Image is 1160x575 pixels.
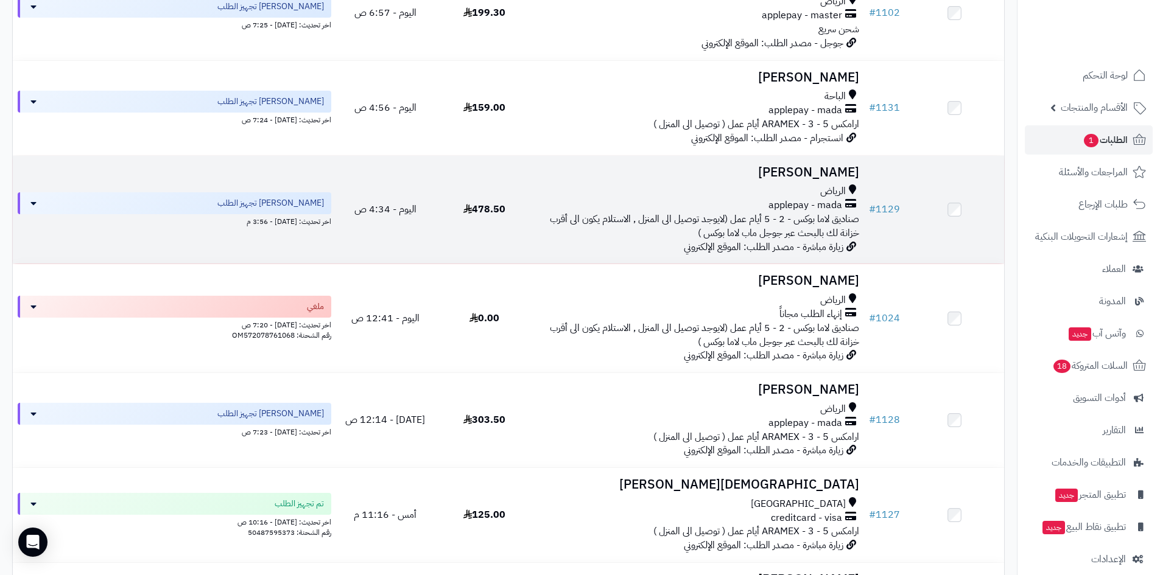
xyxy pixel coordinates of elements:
span: إنهاء الطلب مجاناً [779,307,842,321]
span: الرياض [820,293,846,307]
span: أدوات التسويق [1073,389,1126,406]
span: طلبات الإرجاع [1078,196,1128,213]
span: ارامكس ARAMEX - 3 - 5 أيام عمل ( توصيل الى المنزل ) [653,524,859,538]
a: المراجعات والأسئلة [1025,158,1153,187]
span: الأقسام والمنتجات [1061,99,1128,116]
a: تطبيق المتجرجديد [1025,480,1153,509]
span: 159.00 [463,100,505,115]
span: [PERSON_NAME] تجهيز الطلب [217,1,324,13]
span: جديد [1069,327,1091,341]
h3: [PERSON_NAME] [539,71,859,85]
span: زيارة مباشرة - مصدر الطلب: الموقع الإلكتروني [684,348,843,363]
span: اليوم - 4:56 ص [354,100,417,115]
span: صناديق لاما بوكس - 2 - 5 أيام عمل (لايوجد توصيل الى المنزل , الاستلام يكون الى أقرب خزانة لك بالب... [550,212,859,240]
span: 303.50 [463,413,505,427]
div: اخر تحديث: [DATE] - 7:23 ص [18,425,331,437]
span: زيارة مباشرة - مصدر الطلب: الموقع الإلكتروني [684,538,843,552]
span: # [869,100,876,115]
a: #1024 [869,311,900,326]
h3: [DEMOGRAPHIC_DATA][PERSON_NAME] [539,478,859,492]
span: [PERSON_NAME] تجهيز الطلب [217,408,324,420]
span: [DATE] - 12:14 ص [345,413,425,427]
span: التطبيقات والخدمات [1052,454,1126,471]
a: الطلبات1 [1025,125,1153,155]
span: creditcard - visa [771,511,842,525]
a: إشعارات التحويلات البنكية [1025,222,1153,251]
span: # [869,311,876,326]
span: applepay - mada [768,198,842,212]
div: Open Intercom Messenger [18,528,47,557]
a: التقارير [1025,416,1153,445]
span: الرياض [820,402,846,416]
span: الباحة [824,89,846,103]
div: اخر تحديث: [DATE] - 7:25 ص [18,18,331,30]
a: وآتس آبجديد [1025,319,1153,348]
span: أمس - 11:16 م [354,507,417,522]
span: المدونة [1099,293,1126,310]
span: السلات المتروكة [1052,357,1128,374]
span: جديد [1055,489,1078,502]
span: تم تجهيز الطلب [275,498,324,510]
span: رقم الشحنة: 50487595373 [248,527,331,538]
div: اخر تحديث: [DATE] - 10:16 ص [18,515,331,528]
span: جوجل - مصدر الطلب: الموقع الإلكتروني [701,36,843,51]
span: applepay - mada [768,103,842,117]
span: صناديق لاما بوكس - 2 - 5 أيام عمل (لايوجد توصيل الى المنزل , الاستلام يكون الى أقرب خزانة لك بالب... [550,321,859,349]
a: المدونة [1025,287,1153,316]
span: applepay - mada [768,416,842,430]
a: #1127 [869,507,900,522]
a: لوحة التحكم [1025,61,1153,90]
span: [PERSON_NAME] تجهيز الطلب [217,96,324,108]
span: انستجرام - مصدر الطلب: الموقع الإلكتروني [691,131,843,145]
span: العملاء [1102,260,1126,277]
span: 199.30 [463,5,505,20]
a: #1102 [869,5,900,20]
img: logo-2.png [1077,10,1148,36]
span: الطلبات [1083,131,1128,148]
a: أدوات التسويق [1025,383,1153,413]
span: رقم الشحنة: OM572078761068 [232,330,331,341]
span: شحن سريع [818,22,859,37]
span: ارامكس ARAMEX - 3 - 5 أيام عمل ( توصيل الى المنزل ) [653,430,859,444]
span: زيارة مباشرة - مصدر الطلب: الموقع الإلكتروني [684,443,843,458]
span: جديد [1042,521,1065,534]
span: تطبيق نقاط البيع [1041,518,1126,535]
a: #1128 [869,413,900,427]
a: طلبات الإرجاع [1025,190,1153,219]
span: applepay - master [762,9,842,23]
span: 1 [1083,133,1099,148]
span: 0.00 [469,311,499,326]
span: # [869,413,876,427]
h3: [PERSON_NAME] [539,166,859,179]
span: 478.50 [463,202,505,217]
a: #1129 [869,202,900,217]
span: زيارة مباشرة - مصدر الطلب: الموقع الإلكتروني [684,240,843,254]
a: الإعدادات [1025,545,1153,574]
span: 125.00 [463,507,505,522]
span: # [869,5,876,20]
span: اليوم - 4:34 ص [354,202,417,217]
span: ارامكس ARAMEX - 3 - 5 أيام عمل ( توصيل الى المنزل ) [653,117,859,131]
span: الرياض [820,184,846,198]
span: اليوم - 12:41 ص [351,311,420,326]
a: تطبيق نقاط البيعجديد [1025,512,1153,542]
a: السلات المتروكة18 [1025,351,1153,380]
span: الإعدادات [1091,551,1126,568]
span: اليوم - 6:57 ص [354,5,417,20]
div: اخر تحديث: [DATE] - 7:24 ص [18,113,331,125]
div: اخر تحديث: [DATE] - 3:56 م [18,214,331,227]
span: التقارير [1103,422,1126,439]
span: 18 [1053,359,1072,374]
div: اخر تحديث: [DATE] - 7:20 ص [18,318,331,330]
span: [PERSON_NAME] تجهيز الطلب [217,197,324,209]
span: وآتس آب [1067,325,1126,342]
span: لوحة التحكم [1083,67,1128,84]
span: ملغي [307,301,324,313]
a: التطبيقات والخدمات [1025,448,1153,477]
a: العملاء [1025,254,1153,284]
h3: [PERSON_NAME] [539,274,859,288]
span: تطبيق المتجر [1054,486,1126,503]
span: إشعارات التحويلات البنكية [1035,228,1128,245]
span: # [869,507,876,522]
span: # [869,202,876,217]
